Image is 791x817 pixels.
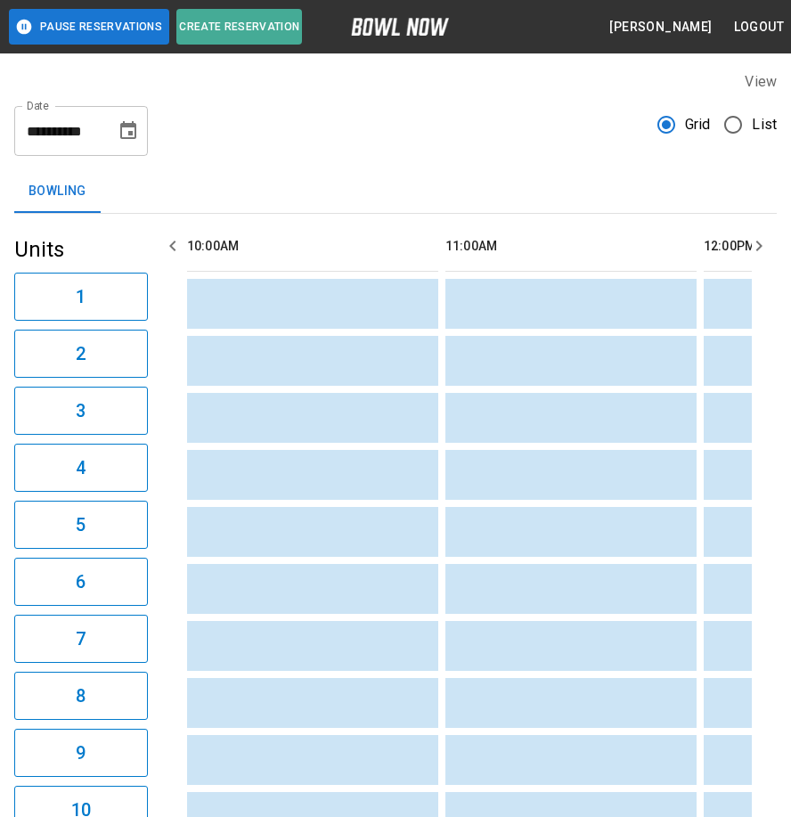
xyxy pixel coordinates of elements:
[76,625,86,653] h6: 7
[76,568,86,596] h6: 6
[9,9,169,45] button: Pause Reservations
[745,73,777,90] label: View
[76,339,86,368] h6: 2
[14,273,148,321] button: 1
[14,235,148,264] h5: Units
[727,11,791,44] button: Logout
[76,511,86,539] h6: 5
[187,221,438,272] th: 10:00AM
[14,558,148,606] button: 6
[685,114,711,135] span: Grid
[14,170,101,213] button: Bowling
[76,282,86,311] h6: 1
[14,444,148,492] button: 4
[76,453,86,482] h6: 4
[76,739,86,767] h6: 9
[14,729,148,777] button: 9
[176,9,302,45] button: Create Reservation
[14,387,148,435] button: 3
[76,396,86,425] h6: 3
[14,672,148,720] button: 8
[602,11,719,44] button: [PERSON_NAME]
[76,682,86,710] h6: 8
[351,18,449,36] img: logo
[110,113,146,149] button: Choose date, selected date is Aug 17, 2025
[752,114,777,135] span: List
[445,221,697,272] th: 11:00AM
[14,330,148,378] button: 2
[14,615,148,663] button: 7
[14,501,148,549] button: 5
[14,170,777,213] div: inventory tabs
